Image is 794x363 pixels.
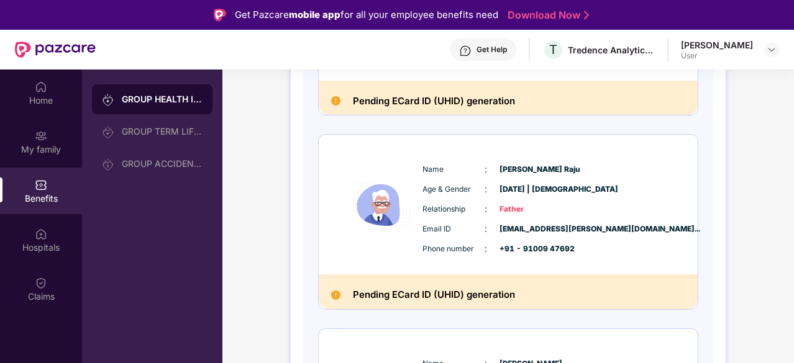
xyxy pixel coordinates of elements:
div: [PERSON_NAME] [681,39,753,51]
h2: Pending ECard ID (UHID) generation [353,93,515,109]
img: svg+xml;base64,PHN2ZyBpZD0iQ2xhaW0iIHhtbG5zPSJodHRwOi8vd3d3LnczLm9yZy8yMDAwL3N2ZyIgd2lkdGg9IjIwIi... [35,277,47,289]
div: GROUP TERM LIFE INSURANCE [122,127,203,137]
img: svg+xml;base64,PHN2ZyB3aWR0aD0iMjAiIGhlaWdodD0iMjAiIHZpZXdCb3g9IjAgMCAyMCAyMCIgZmlsbD0ibm9uZSIgeG... [102,126,114,138]
span: Father [500,204,562,215]
span: : [485,222,487,236]
img: Stroke [584,9,589,22]
img: Pending [331,96,340,105]
div: Get Pazcare for all your employee benefits need [235,7,498,22]
span: Name [422,164,485,176]
span: +91 - 91009 47692 [500,243,562,255]
span: [PERSON_NAME] Raju [500,164,562,176]
img: New Pazcare Logo [15,42,96,58]
img: svg+xml;base64,PHN2ZyBpZD0iRHJvcGRvd24tMzJ4MzIiIHhtbG5zPSJodHRwOi8vd3d3LnczLm9yZy8yMDAwL3N2ZyIgd2... [767,45,777,55]
a: Download Now [508,9,585,22]
img: svg+xml;base64,PHN2ZyB3aWR0aD0iMjAiIGhlaWdodD0iMjAiIHZpZXdCb3g9IjAgMCAyMCAyMCIgZmlsbD0ibm9uZSIgeG... [35,130,47,142]
span: : [485,202,487,216]
span: : [485,182,487,196]
h2: Pending ECard ID (UHID) generation [353,287,515,303]
img: svg+xml;base64,PHN2ZyB3aWR0aD0iMjAiIGhlaWdodD0iMjAiIHZpZXdCb3g9IjAgMCAyMCAyMCIgZmlsbD0ibm9uZSIgeG... [102,94,114,106]
span: Age & Gender [422,184,485,195]
img: svg+xml;base64,PHN2ZyBpZD0iSG9zcGl0YWxzIiB4bWxucz0iaHR0cDovL3d3dy53My5vcmcvMjAwMC9zdmciIHdpZHRoPS... [35,228,47,240]
span: [DATE] | [DEMOGRAPHIC_DATA] [500,184,562,195]
span: Relationship [422,204,485,215]
div: GROUP HEALTH INSURANCE [122,93,203,105]
div: GROUP ACCIDENTAL INSURANCE [122,159,203,169]
span: : [485,163,487,176]
img: Pending [331,290,340,300]
span: : [485,242,487,256]
span: Phone number [422,243,485,255]
div: User [681,51,753,61]
img: svg+xml;base64,PHN2ZyB3aWR0aD0iMjAiIGhlaWdodD0iMjAiIHZpZXdCb3g9IjAgMCAyMCAyMCIgZmlsbD0ibm9uZSIgeG... [102,158,114,171]
img: svg+xml;base64,PHN2ZyBpZD0iSG9tZSIgeG1sbnM9Imh0dHA6Ly93d3cudzMub3JnLzIwMDAvc3ZnIiB3aWR0aD0iMjAiIG... [35,81,47,93]
img: icon [345,153,419,256]
span: [EMAIL_ADDRESS][PERSON_NAME][DOMAIN_NAME]... [500,223,562,235]
img: svg+xml;base64,PHN2ZyBpZD0iSGVscC0zMngzMiIgeG1sbnM9Imh0dHA6Ly93d3cudzMub3JnLzIwMDAvc3ZnIiB3aWR0aD... [459,45,472,57]
span: T [549,42,557,57]
div: Tredence Analytics Solutions Private Limited [568,44,655,56]
div: Get Help [477,45,507,55]
img: Logo [214,9,226,21]
strong: mobile app [289,9,340,20]
img: svg+xml;base64,PHN2ZyBpZD0iQmVuZWZpdHMiIHhtbG5zPSJodHRwOi8vd3d3LnczLm9yZy8yMDAwL3N2ZyIgd2lkdGg9Ij... [35,179,47,191]
span: Email ID [422,223,485,235]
